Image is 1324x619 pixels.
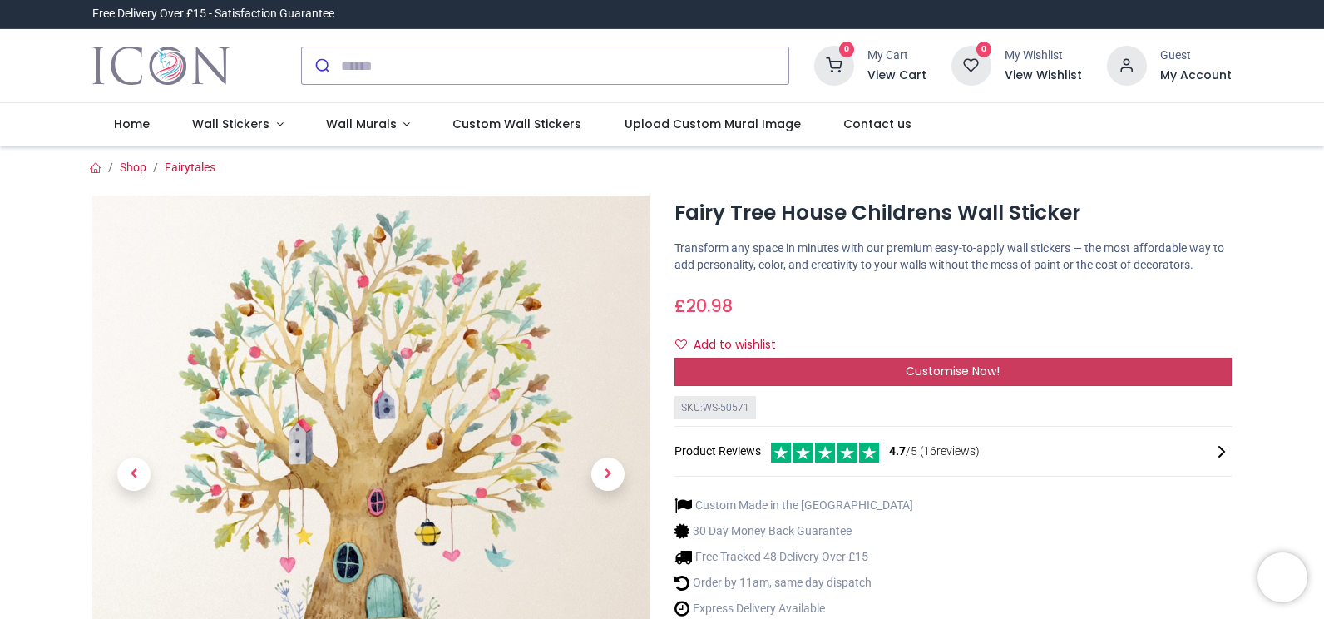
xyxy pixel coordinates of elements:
[591,458,625,491] span: Next
[120,161,146,174] a: Shop
[674,396,756,420] div: SKU: WS-50571
[674,600,913,617] li: Express Delivery Available
[882,6,1232,22] iframe: Customer reviews powered by Trustpilot
[675,339,687,350] i: Add to wishlist
[814,58,854,72] a: 0
[92,6,334,22] div: Free Delivery Over £15 - Satisfaction Guarantee
[867,67,926,84] a: View Cart
[674,522,913,540] li: 30 Day Money Back Guarantee
[1160,67,1232,84] a: My Account
[686,294,733,318] span: 20.98
[674,294,733,318] span: £
[674,199,1232,227] h1: Fairy Tree House Childrens Wall Sticker
[1160,47,1232,64] div: Guest
[170,103,304,146] a: Wall Stickers
[674,497,913,514] li: Custom Made in the [GEOGRAPHIC_DATA]
[1005,47,1082,64] div: My Wishlist
[976,42,992,57] sup: 0
[625,116,801,132] span: Upload Custom Mural Image
[117,458,151,491] span: Previous
[192,116,269,132] span: Wall Stickers
[165,161,215,174] a: Fairytales
[674,548,913,566] li: Free Tracked 48 Delivery Over £15
[326,116,397,132] span: Wall Murals
[906,363,1000,379] span: Customise Now!
[951,58,991,72] a: 0
[304,103,432,146] a: Wall Murals
[92,42,230,89] img: Icon Wall Stickers
[114,116,150,132] span: Home
[674,440,1232,463] div: Product Reviews
[867,47,926,64] div: My Cart
[889,444,906,458] span: 4.7
[889,443,980,460] span: /5 ( 16 reviews)
[1257,552,1307,602] iframe: Brevo live chat
[302,47,341,84] button: Submit
[92,42,230,89] a: Logo of Icon Wall Stickers
[674,240,1232,273] p: Transform any space in minutes with our premium easy-to-apply wall stickers — the most affordable...
[843,116,911,132] span: Contact us
[1005,67,1082,84] a: View Wishlist
[674,574,913,592] li: Order by 11am, same day dispatch
[452,116,581,132] span: Custom Wall Stickers
[839,42,855,57] sup: 0
[674,331,790,359] button: Add to wishlistAdd to wishlist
